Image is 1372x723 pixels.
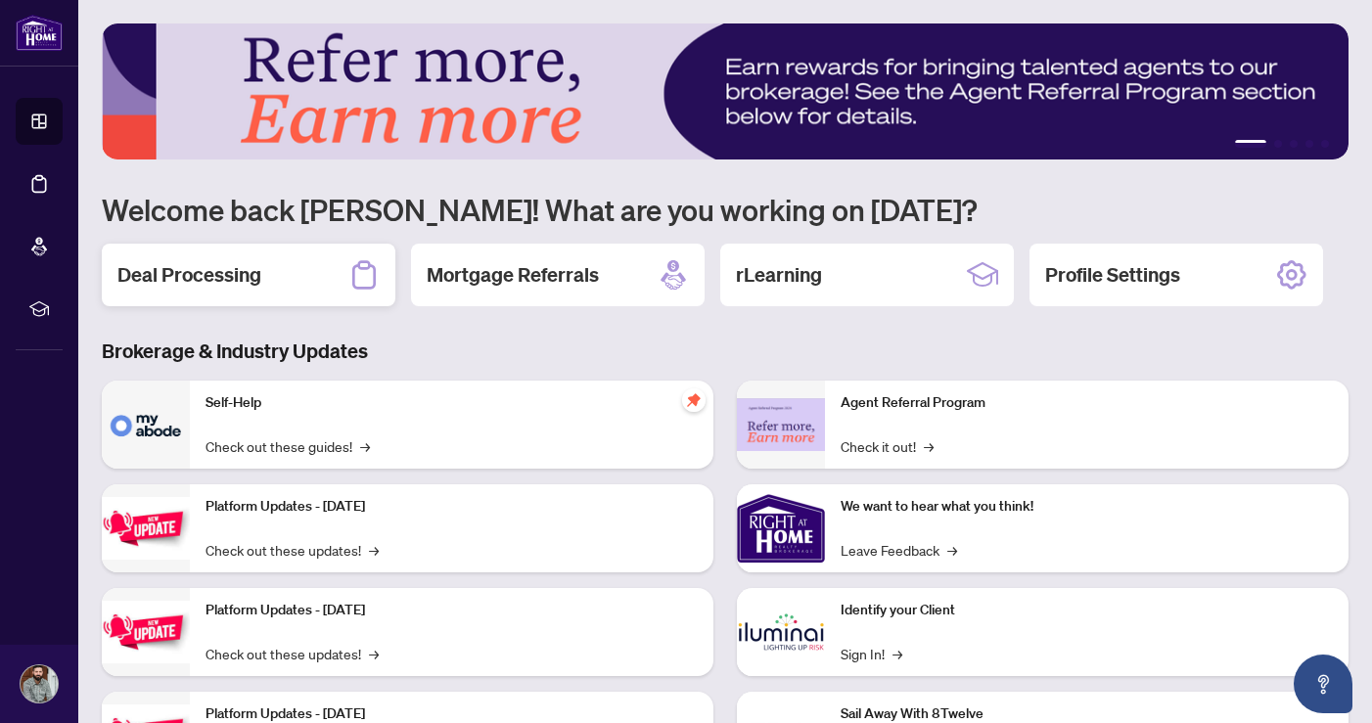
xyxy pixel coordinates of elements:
span: → [892,643,902,664]
img: Platform Updates - July 21, 2025 [102,497,190,559]
h2: Profile Settings [1045,261,1180,289]
p: Agent Referral Program [841,392,1333,414]
button: 2 [1274,140,1282,148]
span: pushpin [682,388,706,412]
img: Slide 0 [102,23,1349,159]
a: Leave Feedback→ [841,539,957,561]
img: logo [16,15,63,51]
p: Platform Updates - [DATE] [206,600,698,621]
span: → [369,643,379,664]
span: → [360,435,370,457]
a: Check out these updates!→ [206,643,379,664]
img: Identify your Client [737,588,825,676]
button: 1 [1235,140,1266,148]
h2: rLearning [736,261,822,289]
h2: Deal Processing [117,261,261,289]
a: Check out these guides!→ [206,435,370,457]
img: Platform Updates - July 8, 2025 [102,601,190,662]
a: Check it out!→ [841,435,934,457]
img: Agent Referral Program [737,398,825,452]
p: Self-Help [206,392,698,414]
img: Self-Help [102,381,190,469]
p: Platform Updates - [DATE] [206,496,698,518]
img: We want to hear what you think! [737,484,825,572]
button: Open asap [1294,655,1352,713]
p: We want to hear what you think! [841,496,1333,518]
p: Identify your Client [841,600,1333,621]
button: 3 [1290,140,1298,148]
h3: Brokerage & Industry Updates [102,338,1349,365]
h1: Welcome back [PERSON_NAME]! What are you working on [DATE]? [102,191,1349,228]
button: 5 [1321,140,1329,148]
img: Profile Icon [21,665,58,702]
span: → [369,539,379,561]
a: Check out these updates!→ [206,539,379,561]
a: Sign In!→ [841,643,902,664]
span: → [924,435,934,457]
button: 4 [1305,140,1313,148]
h2: Mortgage Referrals [427,261,599,289]
span: → [947,539,957,561]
